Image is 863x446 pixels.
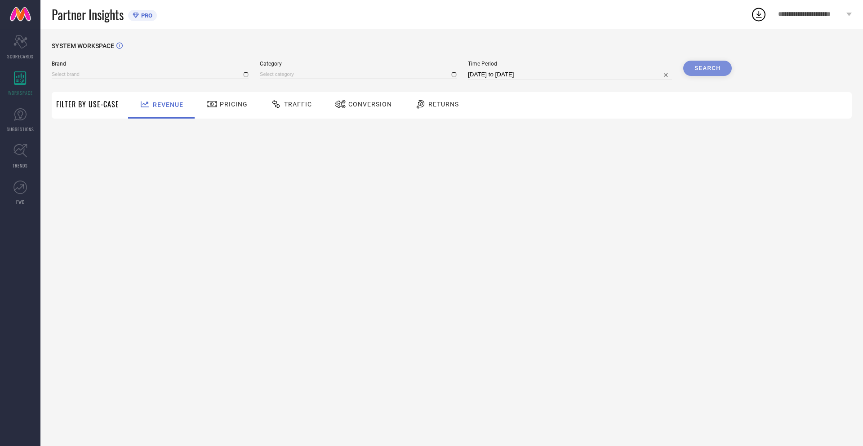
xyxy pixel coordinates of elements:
[56,99,119,110] span: Filter By Use-Case
[153,101,183,108] span: Revenue
[16,199,25,205] span: FWD
[260,70,457,79] input: Select category
[468,69,672,80] input: Select time period
[751,6,767,22] div: Open download list
[7,53,34,60] span: SCORECARDS
[13,162,28,169] span: TRENDS
[52,61,249,67] span: Brand
[52,42,114,49] span: SYSTEM WORKSPACE
[348,101,392,108] span: Conversion
[428,101,459,108] span: Returns
[139,12,152,19] span: PRO
[8,89,33,96] span: WORKSPACE
[468,61,672,67] span: Time Period
[52,70,249,79] input: Select brand
[52,5,124,24] span: Partner Insights
[7,126,34,132] span: SUGGESTIONS
[220,101,248,108] span: Pricing
[284,101,312,108] span: Traffic
[260,61,457,67] span: Category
